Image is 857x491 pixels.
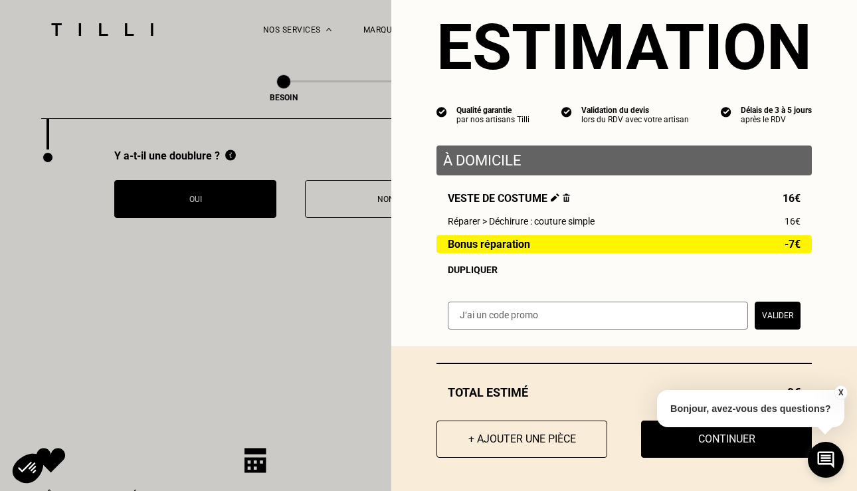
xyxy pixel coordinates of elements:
img: Supprimer [563,193,570,202]
button: Continuer [641,421,812,458]
button: + Ajouter une pièce [436,421,607,458]
div: après le RDV [741,115,812,124]
section: Estimation [436,10,812,84]
img: Éditer [551,193,559,202]
span: Bonus réparation [448,239,530,250]
span: 16€ [783,192,801,205]
div: lors du RDV avec votre artisan [581,115,689,124]
span: Réparer > Déchirure : couture simple [448,216,595,227]
p: Bonjour, avez-vous des questions? [657,390,844,427]
img: icon list info [721,106,731,118]
div: Délais de 3 à 5 jours [741,106,812,115]
div: par nos artisans Tilli [456,115,529,124]
div: Dupliquer [448,264,801,275]
div: Validation du devis [581,106,689,115]
div: Total estimé [436,385,812,399]
img: icon list info [436,106,447,118]
input: J‘ai un code promo [448,302,748,330]
span: 16€ [785,216,801,227]
img: icon list info [561,106,572,118]
p: À domicile [443,152,805,169]
button: X [834,385,847,400]
button: Valider [755,302,801,330]
span: Veste de costume [448,192,570,205]
div: Qualité garantie [456,106,529,115]
span: -7€ [785,239,801,250]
